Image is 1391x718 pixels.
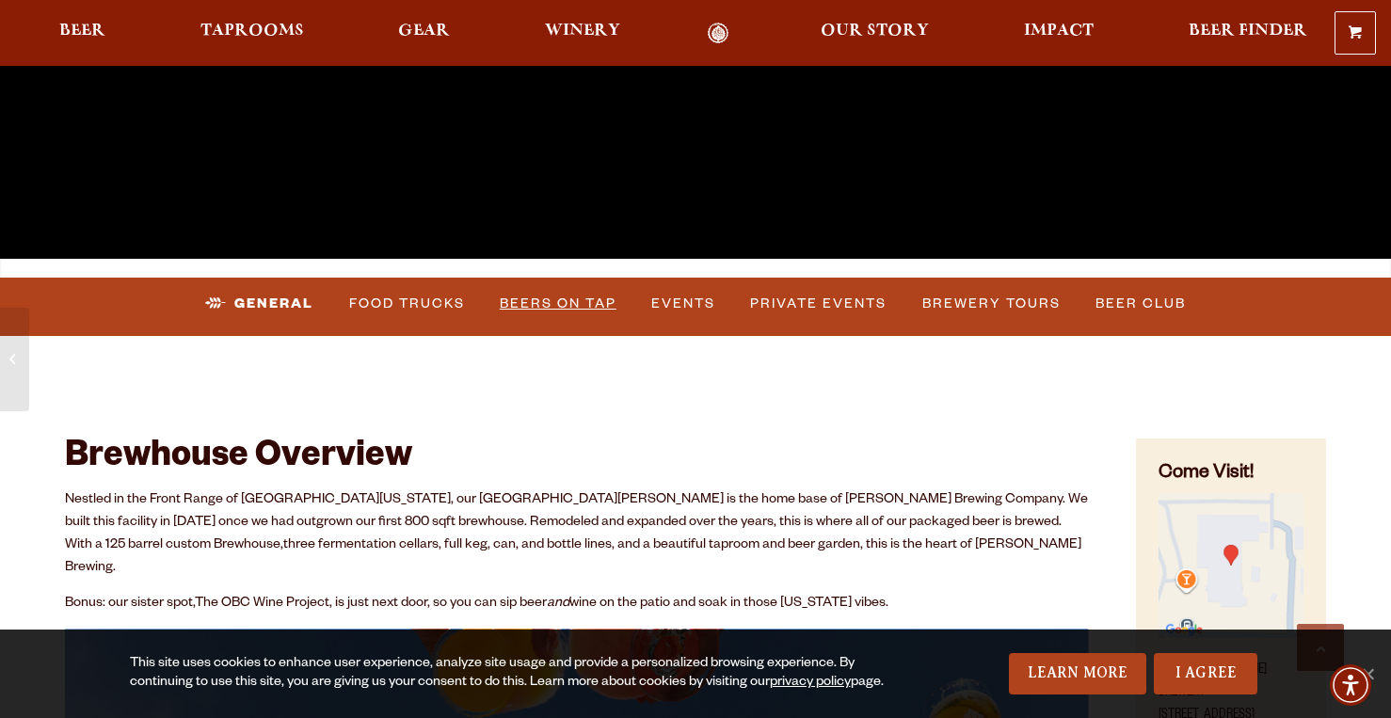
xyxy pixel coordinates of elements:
[200,24,304,39] span: Taprooms
[65,593,1089,615] p: Bonus: our sister spot, , is just next door, so you can sip beer wine on the patio and soak in th...
[188,23,316,44] a: Taprooms
[1159,493,1303,638] img: Small thumbnail of location on map
[1012,23,1106,44] a: Impact
[1024,24,1094,39] span: Impact
[1159,629,1303,644] a: Find on Google Maps (opens in a new window)
[342,282,472,326] a: Food Trucks
[1088,282,1193,326] a: Beer Club
[1009,653,1147,694] a: Learn More
[915,282,1068,326] a: Brewery Tours
[1159,461,1303,488] h4: Come Visit!
[808,23,941,44] a: Our Story
[1297,624,1344,671] a: Scroll to top
[1189,24,1307,39] span: Beer Finder
[386,23,462,44] a: Gear
[65,538,1081,576] span: three fermentation cellars, full keg, can, and bottle lines, and a beautiful taproom and beer gar...
[743,282,894,326] a: Private Events
[65,439,1089,480] h2: Brewhouse Overview
[1154,653,1257,694] a: I Agree
[492,282,624,326] a: Beers on Tap
[547,597,569,612] em: and
[47,23,118,44] a: Beer
[398,24,450,39] span: Gear
[130,655,908,693] div: This site uses cookies to enhance user experience, analyze site usage and provide a personalized ...
[59,24,105,39] span: Beer
[1330,664,1371,706] div: Accessibility Menu
[644,282,723,326] a: Events
[683,23,754,44] a: Odell Home
[65,489,1089,580] p: Nestled in the Front Range of [GEOGRAPHIC_DATA][US_STATE], our [GEOGRAPHIC_DATA][PERSON_NAME] is ...
[1176,23,1319,44] a: Beer Finder
[770,676,851,691] a: privacy policy
[821,24,929,39] span: Our Story
[545,24,620,39] span: Winery
[198,282,321,326] a: General
[533,23,632,44] a: Winery
[195,597,329,612] a: The OBC Wine Project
